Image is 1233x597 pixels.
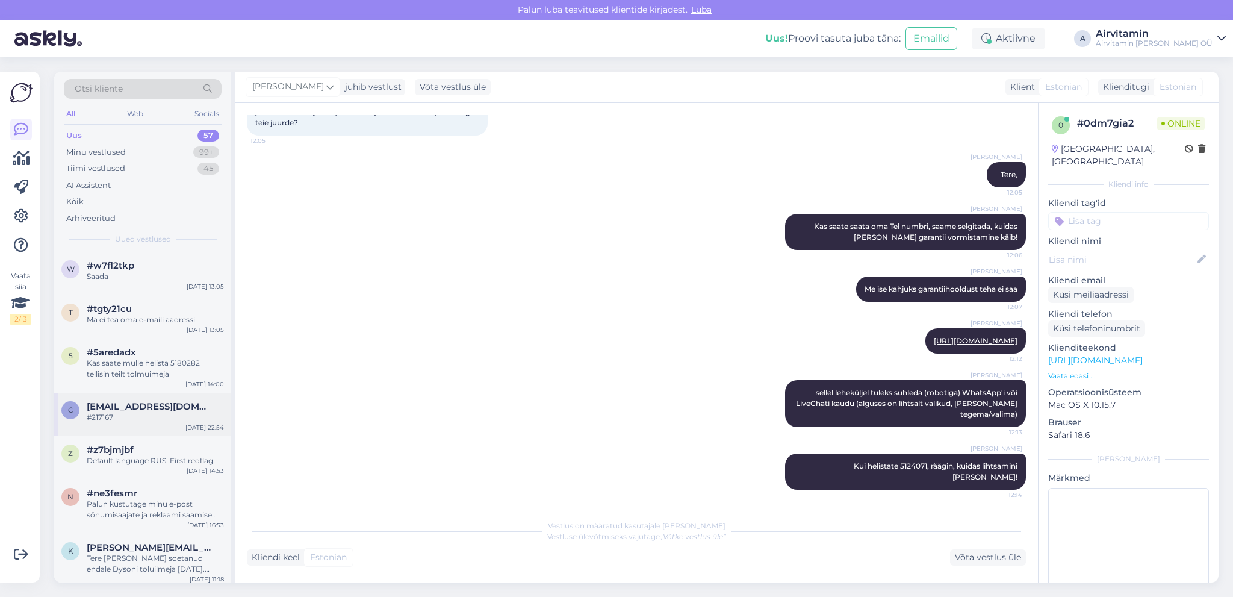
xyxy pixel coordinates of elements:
div: Kas saate mulle helista 5180282 tellisin teilt tolmuimeja [87,358,224,380]
div: Saada [87,271,224,282]
span: n [67,492,73,501]
p: Brauser [1048,416,1209,429]
span: Vestlus on määratud kasutajale [PERSON_NAME] [548,521,725,530]
div: [DATE] 22:54 [185,423,224,432]
span: [PERSON_NAME] [971,444,1022,453]
div: Küsi telefoninumbrit [1048,320,1145,337]
div: juhib vestlust [340,81,402,93]
span: 0 [1058,120,1063,130]
span: 12:14 [977,490,1022,499]
div: Küsi meiliaadressi [1048,287,1134,303]
div: Uus [66,130,82,142]
button: Emailid [905,27,957,50]
span: 12:13 [977,428,1022,437]
span: sellel leheküljel tuleks suhleda (robotiga) WhatsApp'i või LiveChati kaudu (alguses on lihtsalt v... [796,388,1019,419]
span: Online [1157,117,1205,130]
span: Kui helistate 5124071, räägin, kuidas lihtsamini [PERSON_NAME]! [854,461,1019,481]
span: [PERSON_NAME] [971,319,1022,328]
span: Estonian [1045,81,1082,93]
div: [DATE] 11:18 [190,575,224,584]
span: 12:06 [977,251,1022,260]
div: Klienditugi [1098,81,1149,93]
div: [GEOGRAPHIC_DATA], [GEOGRAPHIC_DATA] [1052,143,1185,168]
span: Estonian [310,551,347,564]
div: # 0dm7gia2 [1077,116,1157,131]
a: AirvitaminAirvitamin [PERSON_NAME] OÜ [1096,29,1226,48]
input: Lisa nimi [1049,253,1195,266]
div: 45 [197,163,219,175]
span: 12:05 [250,136,296,145]
span: c [68,405,73,414]
p: Vaata edasi ... [1048,370,1209,381]
span: [PERSON_NAME] [971,267,1022,276]
span: w [67,264,75,273]
p: Safari 18.6 [1048,429,1209,442]
span: #w7fl2tkp [87,260,134,271]
div: [DATE] 14:53 [187,466,224,475]
i: „Võtke vestlus üle” [660,532,726,541]
span: #ne3fesmr [87,488,137,499]
div: 2 / 3 [10,314,31,325]
div: [DATE] 16:53 [187,520,224,530]
span: Otsi kliente [75,83,123,95]
span: t [69,308,73,317]
span: #z7bjmjbf [87,445,134,455]
p: Kliendi nimi [1048,235,1209,248]
div: Klient [1005,81,1035,93]
div: Socials [192,106,222,122]
div: Aktiivne [972,28,1045,49]
div: Palun kustutage minu e-post sõnumisaajate ja reklaami saamise listist ära. Teeksin seda ise, aga ... [87,499,224,520]
div: Ma ei tea oma e-maili aadressi [87,314,224,325]
p: Kliendi email [1048,274,1209,287]
div: Arhiveeritud [66,213,116,225]
div: Tere [PERSON_NAME] soetanud endale Dysoni toluilmeja [DATE]. Viimasel ajal on hakanud masin tõrku... [87,553,224,575]
p: Operatsioonisüsteem [1048,386,1209,399]
div: AI Assistent [66,180,111,192]
span: Luba [688,4,715,15]
span: Me ise kahjuks garantiihooldust teha ei saa [865,284,1017,293]
div: Airvitamin [1096,29,1213,39]
b: Uus! [765,33,788,44]
div: Vaata siia [10,270,31,325]
span: coolipreyly@hotmail.com [87,401,212,412]
span: 12:07 [977,302,1022,311]
span: kevin.kaljumae@gmail.com [87,542,212,553]
div: Default language RUS. First redflag. [87,455,224,466]
div: Kõik [66,196,84,208]
span: Kas saate saata oma Tel numbri, saame selgitada, kuidas [PERSON_NAME] garantii vormistamine käib! [814,222,1019,242]
span: z [68,449,73,458]
span: [PERSON_NAME] [252,80,324,93]
div: Tiimi vestlused [66,163,125,175]
div: Võta vestlus üle [950,549,1026,566]
div: Kliendi keel [247,551,300,564]
input: Lisa tag [1048,212,1209,230]
p: Mac OS X 10.15.7 [1048,399,1209,411]
div: [DATE] 14:00 [185,380,224,389]
span: Tere, [1001,170,1017,179]
div: Võta vestlus üle [415,79,491,95]
span: [PERSON_NAME] [971,370,1022,380]
p: Kliendi telefon [1048,308,1209,320]
div: 57 [197,130,219,142]
a: [URL][DOMAIN_NAME] [934,336,1017,345]
span: Vestluse ülevõtmiseks vajutage [547,532,726,541]
span: #tgty21cu [87,304,132,314]
p: Kliendi tag'id [1048,197,1209,210]
div: [DATE] 13:05 [187,282,224,291]
span: 12:05 [977,188,1022,197]
div: 99+ [193,146,219,158]
span: #5aredadx [87,347,136,358]
div: #217167 [87,412,224,423]
div: Minu vestlused [66,146,126,158]
div: Kliendi info [1048,179,1209,190]
span: Uued vestlused [115,234,171,245]
span: Estonian [1160,81,1196,93]
span: k [68,546,73,555]
span: [PERSON_NAME] [971,152,1022,161]
div: [DATE] 13:05 [187,325,224,334]
div: Airvitamin [PERSON_NAME] OÜ [1096,39,1213,48]
p: Klienditeekond [1048,342,1209,354]
div: All [64,106,78,122]
a: [URL][DOMAIN_NAME] [1048,355,1143,366]
div: Proovi tasuta juba täna: [765,31,901,46]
